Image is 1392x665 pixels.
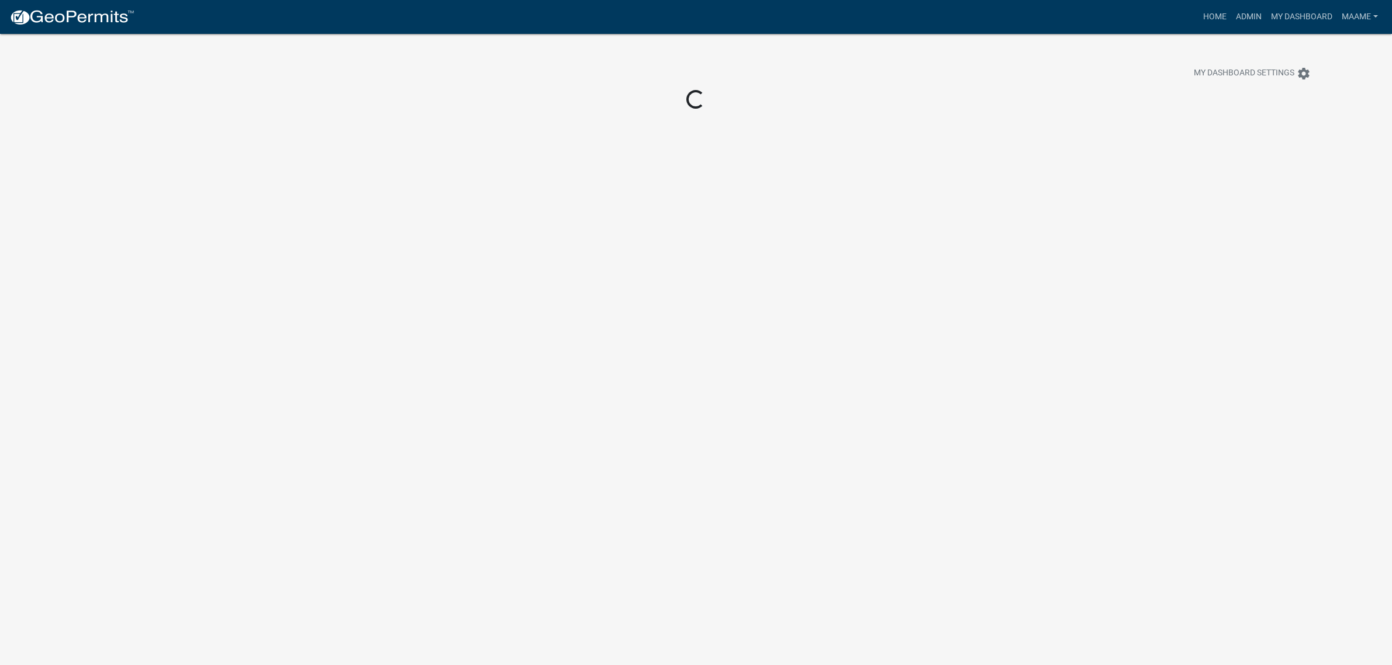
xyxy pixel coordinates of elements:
[1266,6,1337,28] a: My Dashboard
[1337,6,1383,28] a: Maame
[1194,67,1294,81] span: My Dashboard Settings
[1184,62,1320,85] button: My Dashboard Settingssettings
[1198,6,1231,28] a: Home
[1297,67,1311,81] i: settings
[1231,6,1266,28] a: Admin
